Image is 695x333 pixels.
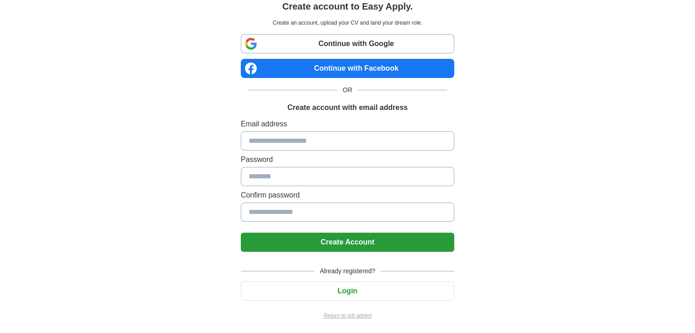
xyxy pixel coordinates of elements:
[241,154,454,165] label: Password
[241,119,454,130] label: Email address
[241,287,454,295] a: Login
[337,85,358,95] span: OR
[241,312,454,320] a: Return to job advert
[241,281,454,301] button: Login
[314,266,381,276] span: Already registered?
[241,233,454,252] button: Create Account
[243,19,452,27] p: Create an account, upload your CV and land your dream role.
[241,190,454,201] label: Confirm password
[241,34,454,53] a: Continue with Google
[241,59,454,78] a: Continue with Facebook
[287,102,408,113] h1: Create account with email address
